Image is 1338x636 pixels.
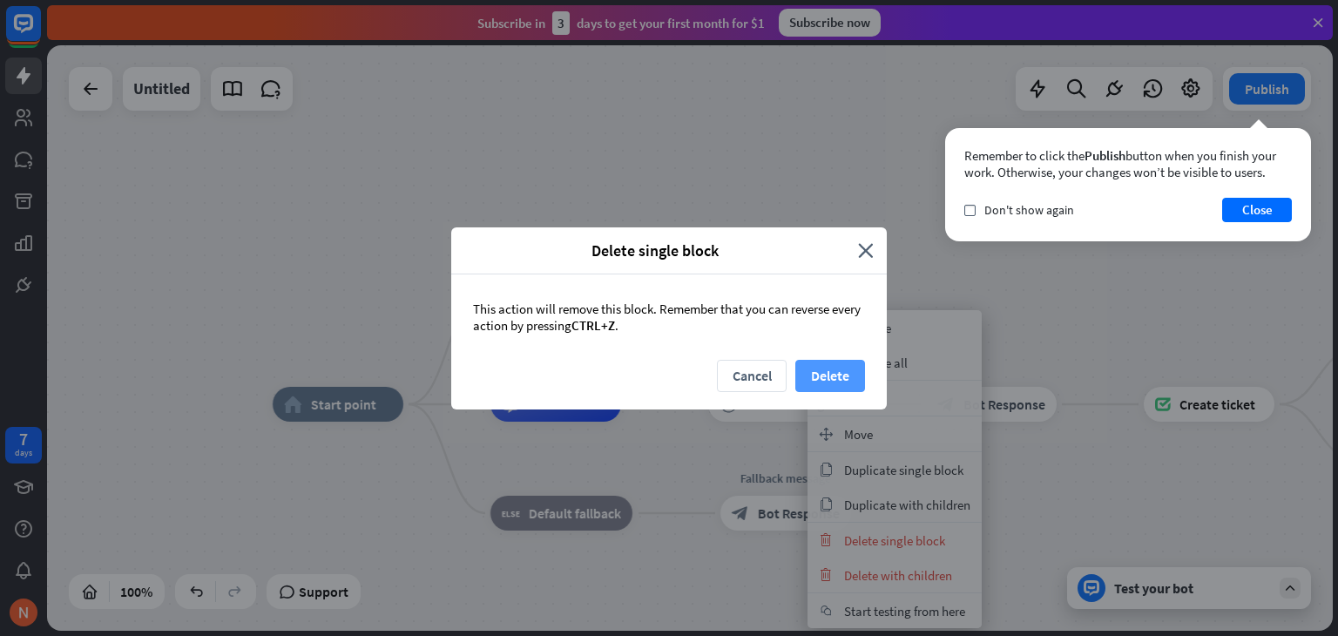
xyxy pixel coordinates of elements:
button: Open LiveChat chat widget [14,7,66,59]
span: Publish [1085,147,1125,164]
i: close [858,240,874,260]
button: Close [1222,198,1292,222]
div: This action will remove this block. Remember that you can reverse every action by pressing . [451,274,887,360]
span: Don't show again [984,202,1074,218]
span: CTRL+Z [571,317,615,334]
div: Remember to click the button when you finish your work. Otherwise, your changes won’t be visible ... [964,147,1292,180]
span: Delete single block [464,240,845,260]
button: Delete [795,360,865,392]
button: Cancel [717,360,787,392]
